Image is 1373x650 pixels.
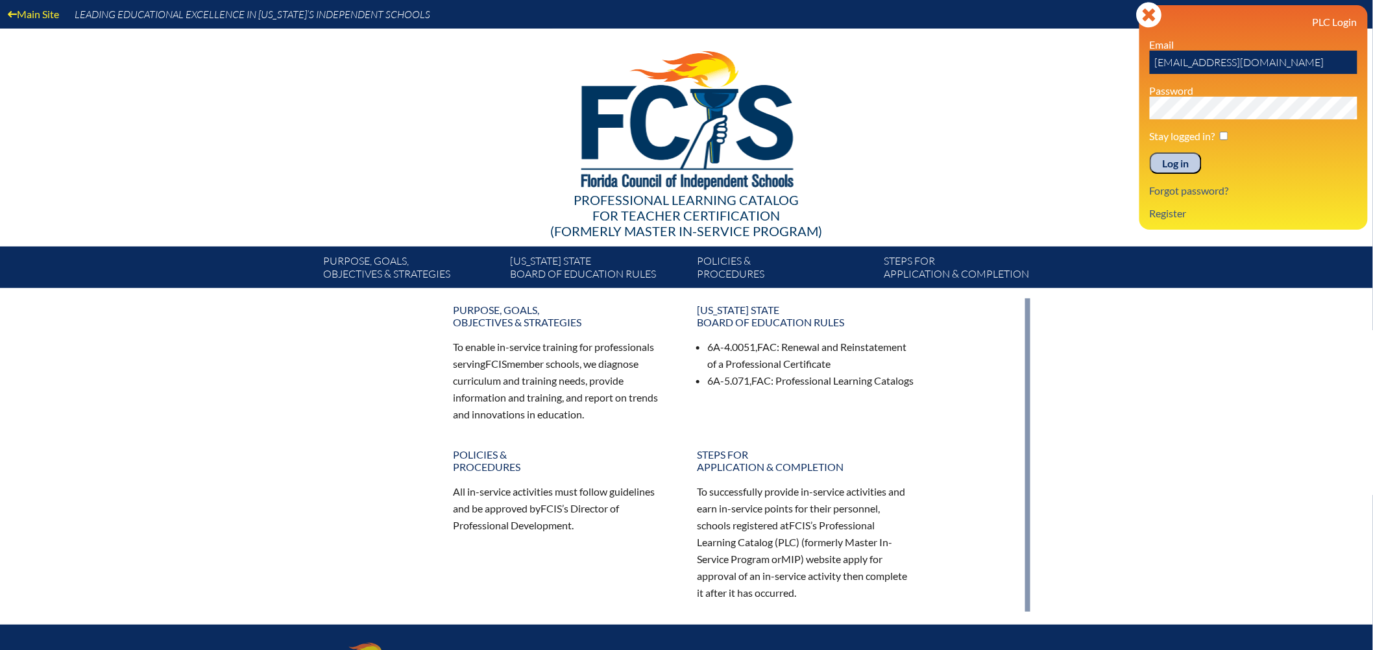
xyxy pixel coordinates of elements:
[453,339,671,422] p: To enable in-service training for professionals serving member schools, we diagnose curriculum an...
[453,483,671,534] p: All in-service activities must follow guidelines and be approved by ’s Director of Professional D...
[781,553,801,565] span: MIP
[1150,152,1202,175] input: Log in
[318,252,505,288] a: Purpose, goals,objectives & strategies
[541,502,562,514] span: FCIS
[697,483,915,601] p: To successfully provide in-service activities and earn in-service points for their personnel, sch...
[751,374,771,387] span: FAC
[485,357,507,370] span: FCIS
[3,5,64,23] a: Main Site
[1145,204,1192,222] a: Register
[313,192,1060,239] div: Professional Learning Catalog (formerly Master In-service Program)
[778,536,796,548] span: PLC
[707,339,915,372] li: 6A-4.0051, : Renewal and Reinstatement of a Professional Certificate
[879,252,1065,288] a: Steps forapplication & completion
[689,298,923,333] a: [US_STATE] StateBoard of Education rules
[445,443,679,478] a: Policies &Procedures
[789,519,810,531] span: FCIS
[505,252,692,288] a: [US_STATE] StateBoard of Education rules
[1150,130,1215,142] label: Stay logged in?
[1150,16,1357,28] h3: PLC Login
[1150,38,1174,51] label: Email
[593,208,781,223] span: for Teacher Certification
[1145,182,1234,199] a: Forgot password?
[689,443,923,478] a: Steps forapplication & completion
[553,29,821,206] img: FCISlogo221.eps
[1136,2,1162,28] svg: Close
[707,372,915,389] li: 6A-5.071, : Professional Learning Catalogs
[757,341,777,353] span: FAC
[445,298,679,333] a: Purpose, goals,objectives & strategies
[1150,84,1194,97] label: Password
[692,252,879,288] a: Policies &Procedures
